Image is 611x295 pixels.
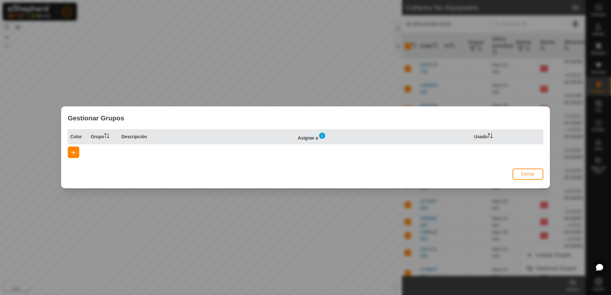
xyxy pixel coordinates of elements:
img: Información [318,132,326,140]
button: Cerrar [513,169,543,180]
th: Grupo [88,130,119,145]
div: Gestionar Grupos [61,107,550,129]
span: Cerrar [521,172,535,177]
th: Asignar a [295,130,472,145]
th: Usado [472,130,502,145]
th: Color [68,130,88,145]
th: Descripción [119,130,295,145]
